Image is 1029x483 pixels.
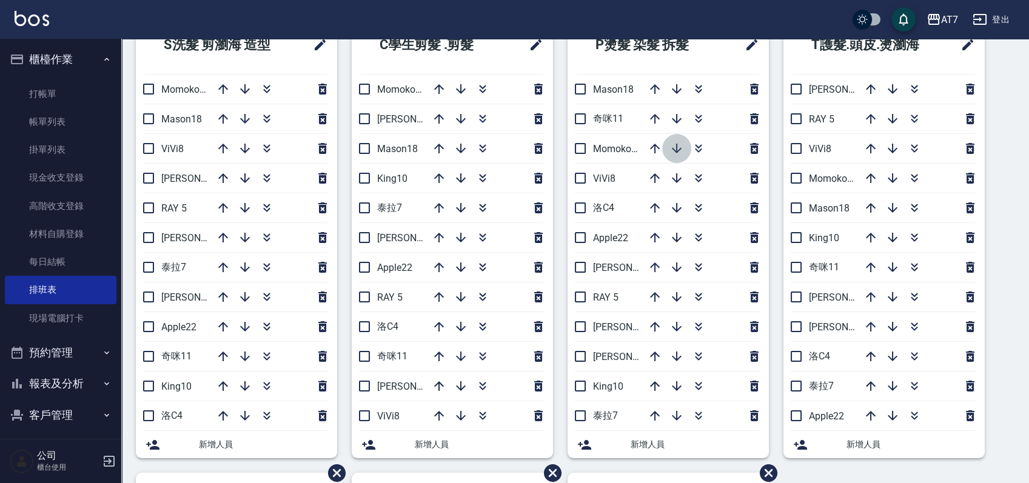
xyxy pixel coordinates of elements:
[809,291,887,303] span: [PERSON_NAME]6
[199,438,327,451] span: 新增人員
[5,80,116,108] a: 打帳單
[161,350,192,362] span: 奇咪11
[377,202,402,213] span: 泰拉7
[846,438,975,451] span: 新增人員
[161,291,240,303] span: [PERSON_NAME]6
[377,84,426,95] span: Momoko12
[5,248,116,276] a: 每日結帳
[161,321,196,333] span: Apple22
[377,291,403,303] span: RAY 5
[161,113,202,125] span: Mason18
[593,173,615,184] span: ViVi8
[593,381,623,392] span: King10
[922,7,963,32] button: AT7
[809,84,887,95] span: [PERSON_NAME]2
[377,113,455,125] span: [PERSON_NAME]9
[15,11,49,26] img: Logo
[809,380,834,391] span: 泰拉7
[809,261,839,273] span: 奇咪11
[352,431,553,458] div: 新增人員
[809,143,831,155] span: ViVi8
[521,30,543,59] span: 修改班表的標題
[361,23,506,67] h2: C學生剪髮 .剪髮
[577,23,722,67] h2: P燙髮 染髮 拆髮
[5,220,116,248] a: 材料自購登錄
[737,30,759,59] span: 修改班表的標題
[593,84,634,95] span: Mason18
[5,44,116,75] button: 櫃檯作業
[161,381,192,392] span: King10
[5,108,116,136] a: 帳單列表
[377,321,398,332] span: 洛C4
[809,113,834,125] span: RAY 5
[568,431,769,458] div: 新增人員
[5,192,116,220] a: 高階收支登錄
[161,261,186,273] span: 泰拉7
[793,23,945,67] h2: T護髮.頭皮.燙瀏海
[5,304,116,332] a: 現場電腦打卡
[891,7,916,32] button: save
[161,410,183,421] span: 洛C4
[593,410,618,421] span: 泰拉7
[37,450,99,462] h5: 公司
[161,202,187,214] span: RAY 5
[146,23,297,67] h2: S洗髮 剪瀏海 造型
[161,143,184,155] span: ViVi8
[377,232,455,244] span: [PERSON_NAME]2
[5,368,116,399] button: 報表及分析
[5,164,116,192] a: 現金收支登錄
[306,30,327,59] span: 修改班表的標題
[809,410,844,422] span: Apple22
[415,438,543,451] span: 新增人員
[161,232,240,244] span: [PERSON_NAME]9
[809,232,839,244] span: King10
[941,12,958,27] div: AT7
[593,113,623,124] span: 奇咪11
[10,449,34,473] img: Person
[5,399,116,431] button: 客戶管理
[593,202,614,213] span: 洛C4
[5,276,116,304] a: 排班表
[783,431,985,458] div: 新增人員
[809,202,850,214] span: Mason18
[377,262,412,273] span: Apple22
[136,431,337,458] div: 新增人員
[968,8,1014,31] button: 登出
[593,232,628,244] span: Apple22
[593,143,642,155] span: Momoko12
[377,143,418,155] span: Mason18
[809,321,887,333] span: [PERSON_NAME]9
[593,351,671,362] span: [PERSON_NAME]9
[377,173,407,184] span: King10
[953,30,975,59] span: 修改班表的標題
[377,381,455,392] span: [PERSON_NAME]6
[377,410,400,422] span: ViVi8
[809,173,858,184] span: Momoko12
[593,262,671,273] span: [PERSON_NAME]2
[593,291,618,303] span: RAY 5
[5,430,116,462] button: 員工及薪資
[631,438,759,451] span: 新增人員
[593,321,671,333] span: [PERSON_NAME]6
[5,337,116,368] button: 預約管理
[809,350,830,362] span: 洛C4
[161,84,210,95] span: Momoko12
[377,350,407,362] span: 奇咪11
[5,136,116,164] a: 掛單列表
[161,173,240,184] span: [PERSON_NAME]2
[37,462,99,473] p: 櫃台使用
